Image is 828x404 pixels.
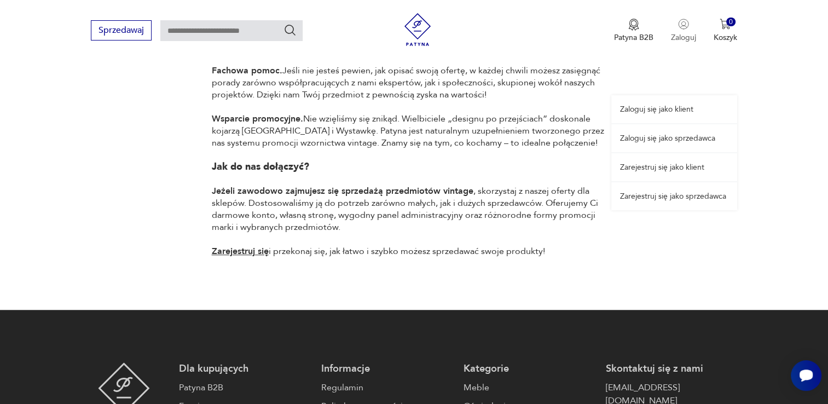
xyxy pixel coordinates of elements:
[212,245,269,257] a: Zarejestruj się
[628,19,639,31] img: Ikona medalu
[614,32,653,43] p: Patyna B2B
[212,185,473,197] strong: Jeżeli zawodowo zajmujesz się sprzedażą przedmiotów vintage
[212,65,282,77] strong: Fachowa pomoc.
[212,113,617,149] p: Nie wzięliśmy się znikąd. Wielbiciele „designu po przejściach” doskonale kojarzą [GEOGRAPHIC_DATA...
[678,19,689,30] img: Ikonka użytkownika
[671,19,696,43] button: Zaloguj
[614,19,653,43] button: Patyna B2B
[91,20,152,41] button: Sprzedawaj
[671,32,696,43] p: Zaloguj
[726,18,736,27] div: 0
[212,161,617,173] h1: Jak do nas dołączyć?
[179,362,310,376] p: Dla kupujących
[212,245,617,257] p: i przekonaj się, jak łatwo i szybko możesz sprzedawać swoje produkty!
[611,153,737,181] a: Zarejestruj się jako klient
[212,65,617,101] p: Jeśli nie jesteś pewien, jak opisać swoją ofertę, w każdej chwili możesz zasięgnąć porady zarówno...
[179,381,310,394] a: Patyna B2B
[611,182,737,210] a: Zarejestruj się jako sprzedawca
[283,24,297,37] button: Szukaj
[212,185,617,233] p: , skorzystaj z naszej oferty dla sklepów. Dostosowaliśmy ją do potrzeb zarówno małych, jak i duży...
[614,19,653,43] a: Ikona medaluPatyna B2B
[401,13,434,46] img: Patyna - sklep z meblami i dekoracjami vintage
[791,360,821,391] iframe: Smartsupp widget button
[611,95,737,123] a: Zaloguj się jako klient
[606,362,737,376] p: Skontaktuj się z nami
[714,19,737,43] button: 0Koszyk
[91,27,152,35] a: Sprzedawaj
[464,381,595,394] a: Meble
[714,32,737,43] p: Koszyk
[321,381,453,394] a: Regulamin
[321,362,453,376] p: Informacje
[464,362,595,376] p: Kategorie
[720,19,731,30] img: Ikona koszyka
[611,124,737,152] a: Zaloguj się jako sprzedawca
[212,113,303,125] strong: Wsparcie promocyjne.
